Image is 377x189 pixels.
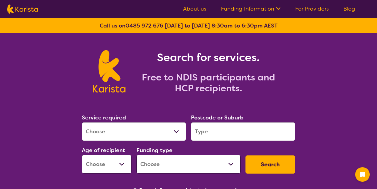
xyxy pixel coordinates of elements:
h2: Free to NDIS participants and HCP recipients. [133,72,284,94]
a: Funding Information [221,5,281,12]
label: Service required [82,114,126,121]
a: 0485 972 676 [125,22,163,29]
b: Call us on [DATE] to [DATE] 8:30am to 6:30pm AEST [100,22,278,29]
a: For Providers [295,5,329,12]
a: Blog [343,5,355,12]
h1: Search for services. [133,50,284,65]
input: Type [191,122,295,141]
img: Karista logo [7,5,38,14]
label: Postcode or Suburb [191,114,244,121]
button: Search [245,155,295,174]
img: Karista logo [93,50,125,93]
label: Funding type [136,147,172,154]
label: Age of recipient [82,147,125,154]
a: About us [183,5,206,12]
